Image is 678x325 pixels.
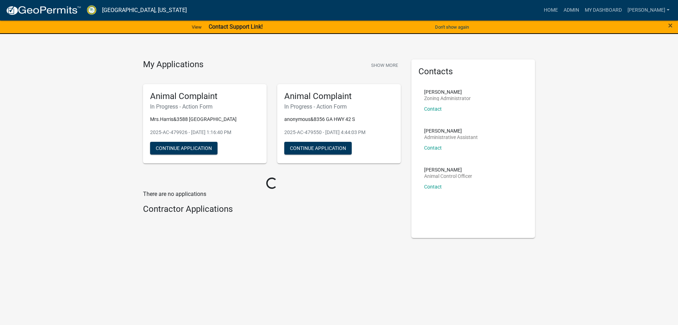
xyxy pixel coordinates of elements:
button: Continue Application [150,142,218,155]
button: Show More [368,59,401,71]
a: Contact [424,106,442,112]
p: Zoning Administrator [424,96,471,101]
p: There are no applications [143,190,401,198]
a: My Dashboard [582,4,625,17]
img: Crawford County, Georgia [87,5,96,15]
h5: Contacts [418,66,528,77]
p: [PERSON_NAME] [424,128,478,133]
a: Admin [561,4,582,17]
p: anonymous&8356 GA HWY 42 S [284,116,394,123]
h4: Contractor Applications [143,204,401,214]
p: [PERSON_NAME] [424,167,472,172]
p: [PERSON_NAME] [424,89,471,94]
a: [PERSON_NAME] [625,4,672,17]
a: Home [541,4,561,17]
wm-workflow-list-section: Contractor Applications [143,204,401,217]
a: View [189,21,204,33]
button: Don't show again [432,21,472,33]
h6: In Progress - Action Form [150,103,260,110]
button: Continue Application [284,142,352,155]
strong: Contact Support Link! [209,23,263,30]
button: Close [668,21,673,30]
a: Contact [424,145,442,151]
a: [GEOGRAPHIC_DATA], [US_STATE] [102,4,187,16]
a: Contact [424,184,442,190]
p: Animal Control Officer [424,174,472,179]
p: Mrs.Harris&3588 [GEOGRAPHIC_DATA] [150,116,260,123]
h4: My Applications [143,59,203,70]
h5: Animal Complaint [284,91,394,101]
p: 2025-AC-479926 - [DATE] 1:16:40 PM [150,129,260,136]
h5: Animal Complaint [150,91,260,101]
p: 2025-AC-479550 - [DATE] 4:44:03 PM [284,129,394,136]
h6: In Progress - Action Form [284,103,394,110]
span: × [668,21,673,30]
p: Administrative Assistant [424,135,478,140]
